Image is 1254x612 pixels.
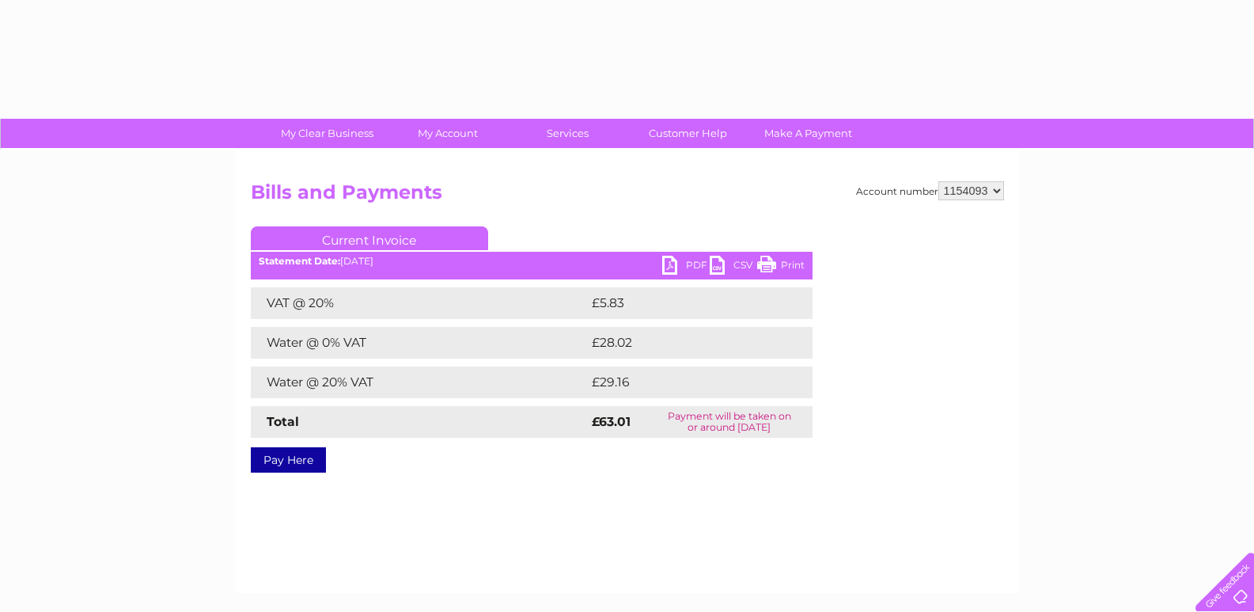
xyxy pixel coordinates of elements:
a: My Clear Business [262,119,392,148]
strong: Total [267,414,299,429]
div: Account number [856,181,1004,200]
td: £28.02 [588,327,781,359]
td: VAT @ 20% [251,287,588,319]
div: [DATE] [251,256,813,267]
b: Statement Date: [259,255,340,267]
a: Print [757,256,805,279]
a: My Account [382,119,513,148]
a: CSV [710,256,757,279]
a: Current Invoice [251,226,488,250]
a: PDF [662,256,710,279]
td: £5.83 [588,287,775,319]
td: £29.16 [588,367,779,398]
td: Water @ 20% VAT [251,367,588,398]
strong: £63.01 [592,414,631,429]
a: Customer Help [623,119,753,148]
a: Pay Here [251,447,326,473]
td: Payment will be taken on or around [DATE] [646,406,813,438]
a: Make A Payment [743,119,873,148]
td: Water @ 0% VAT [251,327,588,359]
a: Services [502,119,633,148]
h2: Bills and Payments [251,181,1004,211]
